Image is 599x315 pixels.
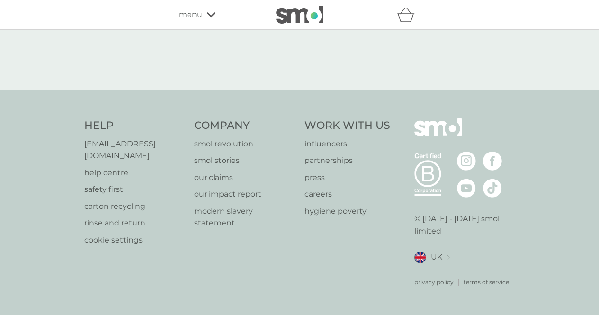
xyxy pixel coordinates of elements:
div: basket [397,5,420,24]
img: select a new location [447,255,450,260]
a: our impact report [194,188,295,200]
img: visit the smol Facebook page [483,152,502,171]
img: visit the smol Instagram page [457,152,476,171]
span: menu [179,9,202,21]
img: smol [414,118,462,151]
h4: Help [84,118,185,133]
a: help centre [84,167,185,179]
a: influencers [304,138,390,150]
a: careers [304,188,390,200]
a: cookie settings [84,234,185,246]
a: rinse and return [84,217,185,229]
a: smol stories [194,154,295,167]
h4: Company [194,118,295,133]
span: UK [431,251,442,263]
a: carton recycling [84,200,185,213]
img: visit the smol Youtube page [457,179,476,198]
a: press [304,171,390,184]
img: UK flag [414,252,426,263]
a: partnerships [304,154,390,167]
a: smol revolution [194,138,295,150]
img: smol [276,6,323,24]
p: © [DATE] - [DATE] smol limited [414,213,515,237]
a: modern slavery statement [194,205,295,229]
a: safety first [84,183,185,196]
a: terms of service [464,278,509,287]
a: privacy policy [414,278,454,287]
a: our claims [194,171,295,184]
a: [EMAIL_ADDRESS][DOMAIN_NAME] [84,138,185,162]
h4: Work With Us [304,118,390,133]
a: hygiene poverty [304,205,390,217]
img: visit the smol Tiktok page [483,179,502,198]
